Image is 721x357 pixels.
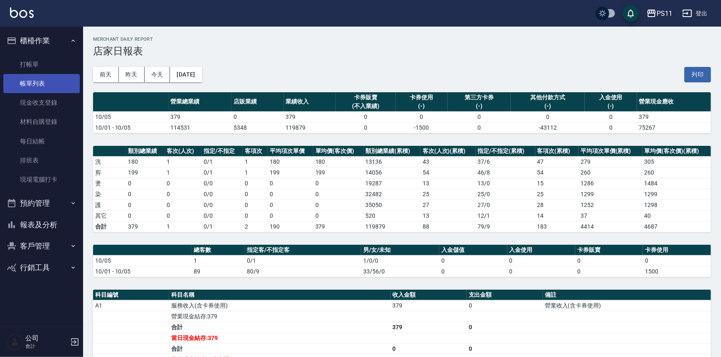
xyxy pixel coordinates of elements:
[575,266,643,277] td: 0
[169,322,390,332] td: 合計
[268,210,313,221] td: 0
[642,167,711,178] td: 260
[391,322,467,332] td: 379
[169,332,390,343] td: 當日現金結存:379
[202,210,243,221] td: 0 / 0
[169,300,390,311] td: 服務收入(含卡券使用)
[284,92,336,112] th: 業績收入
[450,102,509,111] div: (-)
[3,55,80,74] a: 打帳單
[202,146,243,157] th: 指定/不指定
[507,266,575,277] td: 0
[364,189,421,199] td: 32482
[243,178,268,189] td: 0
[511,111,585,122] td: 0
[578,189,642,199] td: 1299
[535,146,579,157] th: 客項次(累積)
[587,93,635,102] div: 入金使用
[336,122,396,133] td: 0
[364,221,421,232] td: 119879
[338,93,394,102] div: 卡券販賣
[268,221,313,232] td: 190
[467,290,543,300] th: 支出金額
[231,92,283,112] th: 店販業績
[421,167,476,178] td: 54
[93,300,169,311] td: A1
[169,111,232,122] td: 379
[268,167,313,178] td: 199
[93,92,711,133] table: a dense table
[313,210,364,221] td: 0
[578,167,642,178] td: 260
[245,266,362,277] td: 80/9
[3,74,80,93] a: 帳單列表
[3,235,80,257] button: 客戶管理
[364,199,421,210] td: 35050
[165,210,202,221] td: 0
[361,245,439,256] th: 男/女/未知
[364,178,421,189] td: 19287
[245,255,362,266] td: 0/1
[145,67,170,82] button: 今天
[268,178,313,189] td: 0
[396,122,448,133] td: -1500
[268,199,313,210] td: 0
[643,266,711,277] td: 1500
[3,170,80,189] a: 現場電腦打卡
[93,122,169,133] td: 10/01 - 10/05
[467,300,543,311] td: 0
[7,334,23,350] img: Person
[507,255,575,266] td: 0
[448,122,511,133] td: 0
[575,255,643,266] td: 0
[202,199,243,210] td: 0 / 0
[126,221,165,232] td: 379
[643,5,676,22] button: PS11
[642,189,711,199] td: 1299
[126,178,165,189] td: 0
[119,67,145,82] button: 昨天
[3,30,80,52] button: 櫃檯作業
[93,156,126,167] td: 洗
[476,221,535,232] td: 79/9
[268,146,313,157] th: 平均項次單價
[231,111,283,122] td: 0
[165,146,202,157] th: 客次(人次)
[421,146,476,157] th: 客次(人次)(累積)
[391,343,467,354] td: 0
[165,221,202,232] td: 1
[93,221,126,232] td: 合計
[535,156,579,167] td: 47
[578,178,642,189] td: 1286
[126,167,165,178] td: 199
[507,245,575,256] th: 入金使用
[3,151,80,170] a: 排班表
[535,199,579,210] td: 28
[25,342,68,350] p: 會計
[126,156,165,167] td: 180
[421,178,476,189] td: 13
[165,167,202,178] td: 1
[231,122,283,133] td: 5348
[3,93,80,112] a: 現金收支登錄
[398,93,445,102] div: 卡券使用
[637,92,711,112] th: 營業現金應收
[165,178,202,189] td: 0
[476,210,535,221] td: 12 / 1
[169,311,390,322] td: 營業現金結存:379
[398,102,445,111] div: (-)
[192,255,245,266] td: 1
[243,210,268,221] td: 0
[421,210,476,221] td: 13
[202,178,243,189] td: 0 / 0
[192,245,245,256] th: 總客數
[642,221,711,232] td: 4687
[578,221,642,232] td: 4414
[170,67,202,82] button: [DATE]
[169,290,390,300] th: 科目名稱
[476,178,535,189] td: 13 / 0
[93,255,192,266] td: 10/05
[421,189,476,199] td: 25
[535,221,579,232] td: 183
[585,111,637,122] td: 0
